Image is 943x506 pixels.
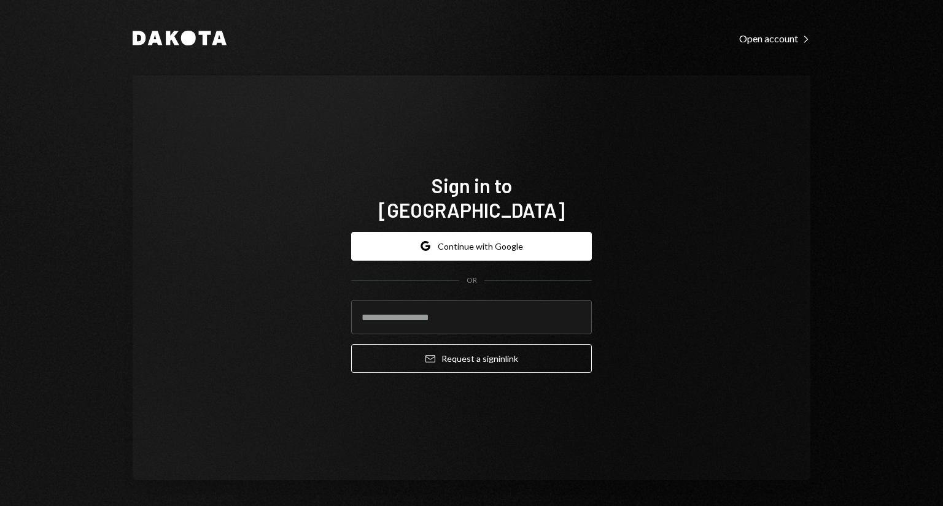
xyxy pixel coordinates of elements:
div: Open account [739,33,810,45]
div: OR [467,275,477,286]
h1: Sign in to [GEOGRAPHIC_DATA] [351,173,592,222]
a: Open account [739,31,810,45]
button: Request a signinlink [351,344,592,373]
button: Continue with Google [351,232,592,261]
